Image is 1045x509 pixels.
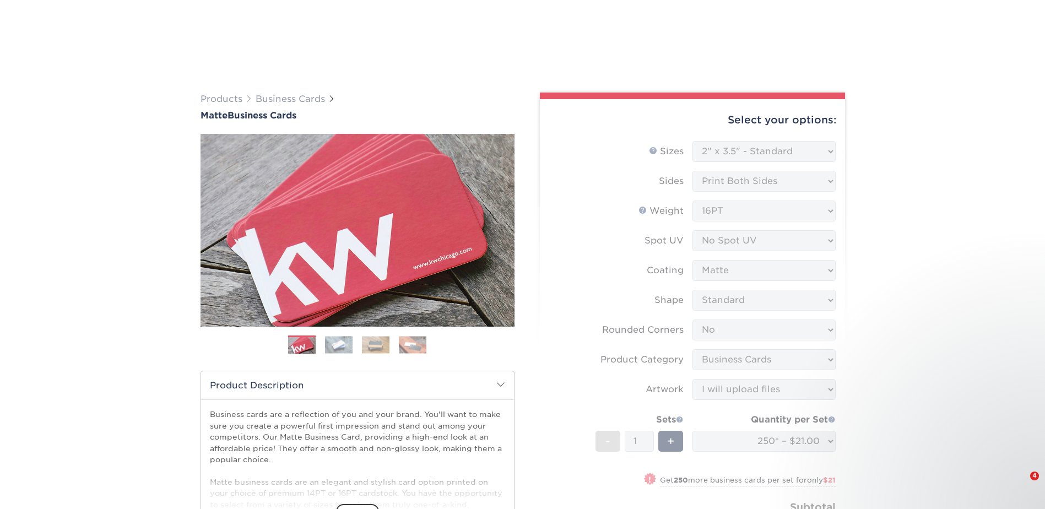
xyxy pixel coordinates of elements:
span: Matte [201,110,228,121]
img: Business Cards 03 [362,336,389,353]
span: 4 [1030,472,1039,480]
img: Business Cards 02 [325,336,353,353]
img: Matte 01 [201,73,515,387]
h1: Business Cards [201,110,515,121]
a: MatteBusiness Cards [201,110,515,121]
div: Select your options: [549,99,836,141]
iframe: Intercom live chat [1008,472,1034,498]
a: Business Cards [256,94,325,104]
iframe: Google Customer Reviews [3,475,94,505]
a: Products [201,94,242,104]
h2: Product Description [201,371,514,399]
img: Business Cards 04 [399,336,426,353]
img: Business Cards 01 [288,332,316,359]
